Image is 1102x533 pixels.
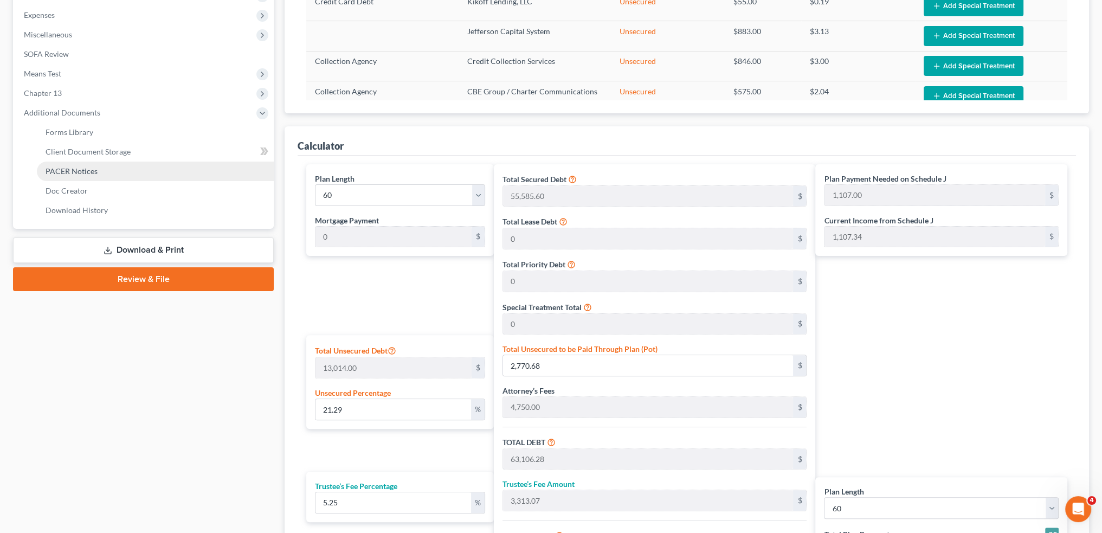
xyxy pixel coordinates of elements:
input: 0.00 [824,227,1045,247]
td: $846.00 [725,51,801,81]
span: Means Test [24,69,61,78]
td: Unsecured [611,21,725,51]
input: 0.00 [503,355,793,376]
td: Jefferson Capital System [459,21,611,51]
td: Unsecured [611,51,725,81]
span: Client Document Storage [46,147,131,156]
td: $2.04 [801,81,916,111]
label: Special Treatment Total [502,301,582,313]
button: Add Special Treatment [924,86,1023,106]
label: Trustee’s Fee Percentage [315,480,397,492]
input: 0.00 [503,228,793,249]
div: $ [793,449,806,470]
div: $ [793,397,806,418]
input: 0.00 [503,449,793,470]
a: Client Document Storage [37,142,274,162]
span: Doc Creator [46,186,88,195]
div: $ [793,355,806,376]
div: $ [793,490,806,511]
label: Mortgage Payment [315,215,379,226]
td: Collection Agency [306,51,459,81]
input: 0.00 [315,227,472,247]
td: $883.00 [725,21,801,51]
span: SOFA Review [24,49,69,59]
input: 0.00 [315,492,471,513]
label: Total Secured Debt [502,174,566,185]
input: 0.00 [503,186,793,207]
label: Current Income from Schedule J [824,215,933,226]
div: $ [793,271,806,292]
label: Total Unsecured Debt [315,344,396,357]
td: Credit Collection Services [459,51,611,81]
a: Download History [37,201,274,220]
div: $ [1045,185,1058,206]
label: Plan Payment Needed on Schedule J [824,173,946,184]
input: 0.00 [503,271,793,292]
a: Forms Library [37,123,274,142]
div: $ [472,227,485,247]
label: Attorney’s Fees [502,385,555,396]
td: Unsecured [611,81,725,111]
span: Additional Documents [24,108,100,117]
label: TOTAL DEBT [502,436,545,448]
td: $3.13 [801,21,916,51]
div: $ [793,186,806,207]
div: Calculator [298,139,344,152]
a: SOFA Review [15,44,274,64]
a: Doc Creator [37,181,274,201]
span: Forms Library [46,127,93,137]
div: $ [793,314,806,335]
label: Plan Length [824,486,863,497]
input: 0.00 [824,185,1045,206]
div: % [471,492,485,513]
div: % [471,399,485,420]
div: $ [1045,227,1058,247]
span: Expenses [24,10,55,20]
span: Miscellaneous [24,30,72,39]
a: Review & File [13,267,274,291]
div: $ [472,357,485,378]
td: $3.00 [801,51,916,81]
span: Chapter 13 [24,88,62,98]
a: PACER Notices [37,162,274,181]
button: Add Special Treatment [924,56,1023,76]
input: 0.00 [315,357,472,378]
label: Total Unsecured to be Paid Through Plan (Pot) [502,343,658,355]
input: 0.00 [503,314,793,335]
button: Add Special Treatment [924,26,1023,46]
label: Trustee’s Fee Amount [502,478,575,490]
input: 0.00 [503,397,793,418]
input: 0.00 [315,399,471,420]
label: Total Lease Debt [502,216,557,227]
input: 0.00 [503,490,793,511]
span: PACER Notices [46,166,98,176]
label: Total Priority Debt [502,259,565,270]
td: Collection Agency [306,81,459,111]
div: $ [793,228,806,249]
label: Plan Length [315,173,355,184]
td: $575.00 [725,81,801,111]
a: Download & Print [13,237,274,263]
span: 4 [1087,496,1096,505]
td: CBE Group / Charter Communications [459,81,611,111]
label: Unsecured Percentage [315,387,391,399]
span: Download History [46,206,108,215]
iframe: Intercom live chat [1065,496,1091,522]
